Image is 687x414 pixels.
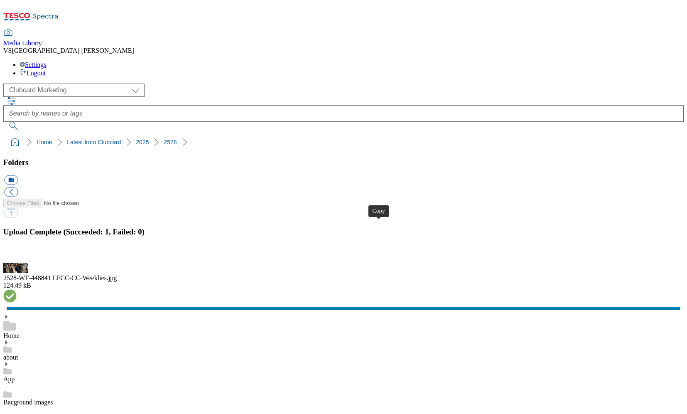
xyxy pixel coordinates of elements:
[8,136,22,149] a: home
[3,332,20,339] a: Home
[3,134,684,150] nav: breadcrumb
[164,139,177,145] a: 2528
[3,105,684,122] input: Search by names or tags
[37,139,52,145] a: Home
[3,274,684,282] div: 2528-WF-448841 LFCC-CC-Weeklies.jpg
[3,227,684,237] h3: Upload Complete (Succeeded: 1, Failed: 0)
[67,139,121,145] a: Latest from Clubcard
[3,263,28,273] img: preview
[12,47,134,54] span: [GEOGRAPHIC_DATA] [PERSON_NAME]
[3,39,42,47] span: Media Library
[3,30,42,47] a: Media Library
[20,61,47,68] a: Settings
[3,399,53,406] a: Bacground images
[3,354,18,361] a: about
[136,139,149,145] a: 2025
[3,375,15,382] a: App
[3,47,12,54] span: VS
[3,282,684,289] div: 124.49 kB
[3,158,684,167] h3: Folders
[20,69,46,76] a: Logout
